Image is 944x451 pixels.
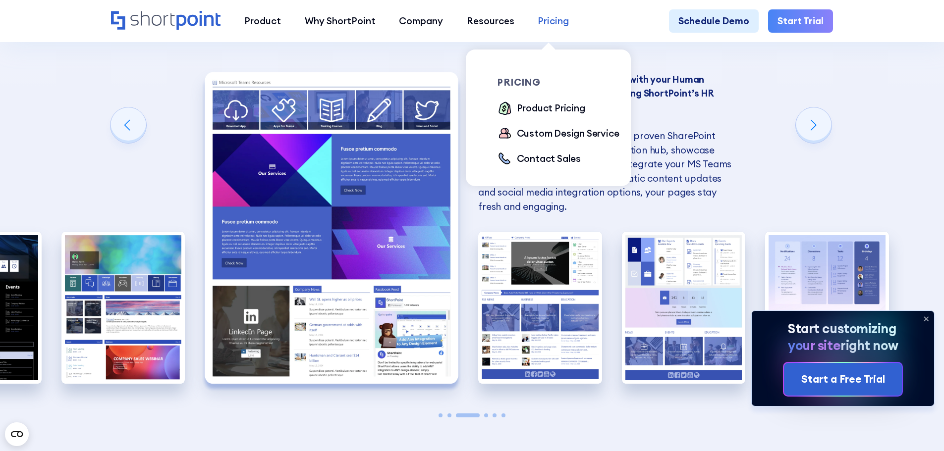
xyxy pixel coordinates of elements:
[484,413,488,417] span: Go to slide 4
[498,126,619,142] a: Custom Design Service
[111,11,221,31] a: Home
[538,14,569,28] div: Pricing
[467,14,514,28] div: Resources
[501,413,505,417] span: Go to slide 6
[765,232,889,384] img: HR SharePoint Sites Examples
[244,14,281,28] div: Product
[498,151,581,167] a: Contact Sales
[801,371,885,387] div: Start a Free Trial
[205,72,458,384] img: SharePoint Template for HR
[293,9,388,33] a: Why ShortPoint
[111,107,146,143] div: Previous slide
[232,9,293,33] a: Product
[498,78,630,87] div: pricing
[498,101,585,117] a: Product Pricing
[439,413,443,417] span: Go to slide 1
[669,9,759,33] a: Schedule Demo
[5,422,29,446] button: Open CMP widget
[768,9,833,33] a: Start Trial
[517,126,619,141] div: Custom Design Service
[61,232,185,384] div: 2 / 6
[399,14,443,28] div: Company
[493,413,497,417] span: Go to slide 5
[526,9,581,33] a: Pricing
[447,413,451,417] span: Go to slide 2
[387,9,455,33] a: Company
[622,232,746,384] div: 5 / 6
[456,413,480,417] span: Go to slide 3
[305,14,376,28] div: Why ShortPoint
[455,9,526,33] a: Resources
[796,107,832,143] div: Next slide
[765,232,889,384] div: 6 / 6
[622,232,746,384] img: Top SharePoint Templates for 2025
[205,72,458,384] div: 3 / 6
[61,232,185,384] img: Modern SharePoint Templates for HR
[478,232,602,384] div: 4 / 6
[517,151,581,166] div: Contact Sales
[517,101,585,115] div: Product Pricing
[784,363,902,396] a: Start a Free Trial
[478,232,602,384] img: Designing a SharePoint site for HR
